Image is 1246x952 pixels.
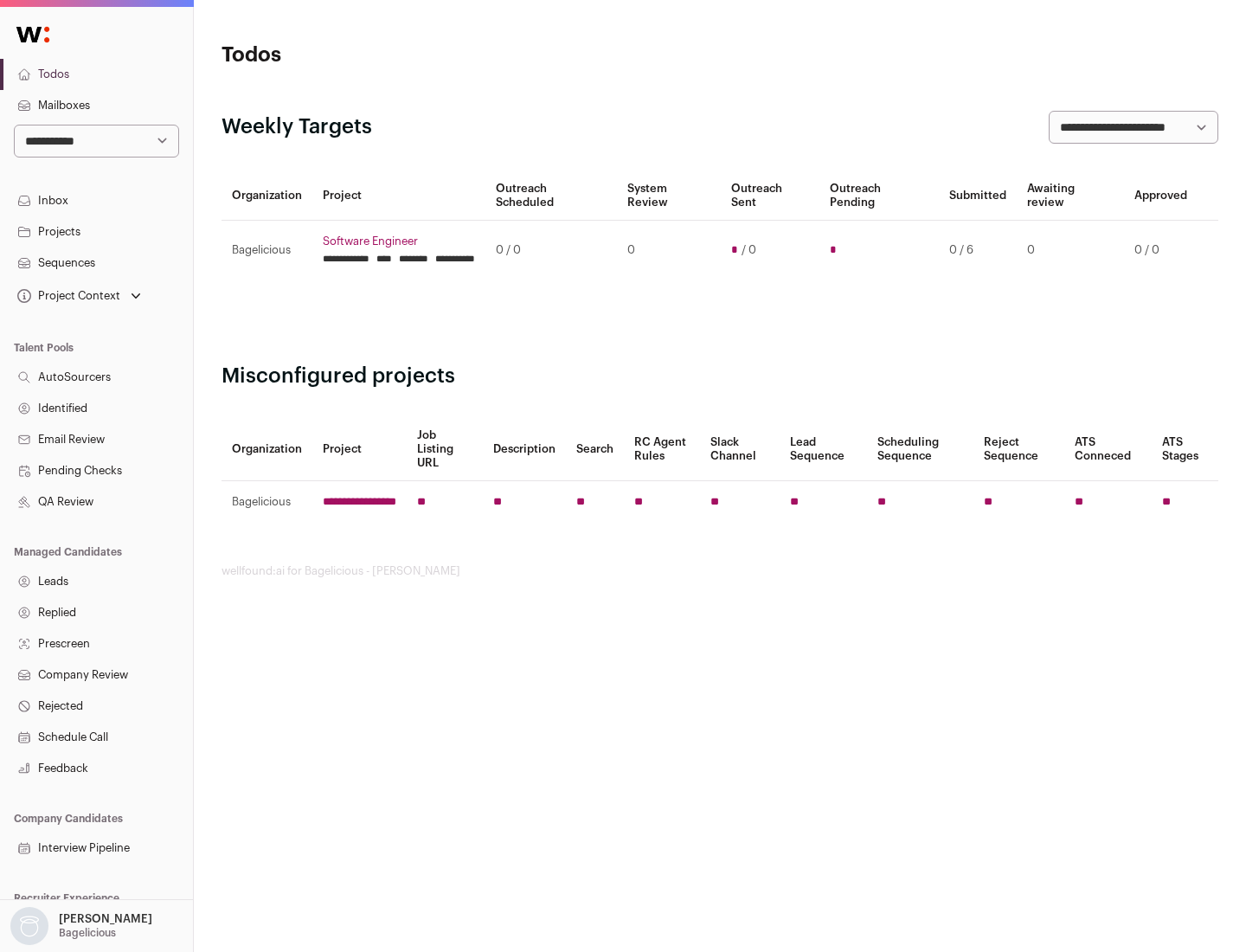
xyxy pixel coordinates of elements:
span: / 0 [742,243,756,257]
h2: Weekly Targets [222,113,372,141]
th: Scheduling Sequence [867,418,973,481]
th: Slack Channel [700,418,780,481]
th: Search [566,418,624,481]
th: Description [483,418,566,481]
td: Bagelicious [222,221,312,280]
div: Project Context [14,289,120,303]
th: Project [312,171,485,221]
th: RC Agent Rules [624,418,699,481]
button: Open dropdown [14,284,145,308]
th: Outreach Pending [819,171,938,221]
th: ATS Stages [1152,418,1218,481]
th: Outreach Sent [721,171,820,221]
td: 0 / 0 [485,221,617,280]
th: Organization [222,418,312,481]
footer: wellfound:ai for Bagelicious - [PERSON_NAME] [222,564,1218,578]
td: 0 [1017,221,1124,280]
p: Bagelicious [59,926,116,940]
button: Open dropdown [7,907,156,945]
th: Job Listing URL [407,418,483,481]
th: Awaiting review [1017,171,1124,221]
th: Outreach Scheduled [485,171,617,221]
th: Organization [222,171,312,221]
th: ATS Conneced [1064,418,1151,481]
td: 0 [617,221,720,280]
th: Project [312,418,407,481]
p: [PERSON_NAME] [59,912,152,926]
th: Lead Sequence [780,418,867,481]
td: 0 / 6 [939,221,1017,280]
th: Submitted [939,171,1017,221]
th: System Review [617,171,720,221]
th: Approved [1124,171,1198,221]
th: Reject Sequence [973,418,1065,481]
h1: Todos [222,42,554,69]
a: Software Engineer [323,235,475,248]
td: Bagelicious [222,481,312,524]
h2: Misconfigured projects [222,363,1218,390]
img: nopic.png [10,907,48,945]
img: Wellfound [7,17,59,52]
td: 0 / 0 [1124,221,1198,280]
